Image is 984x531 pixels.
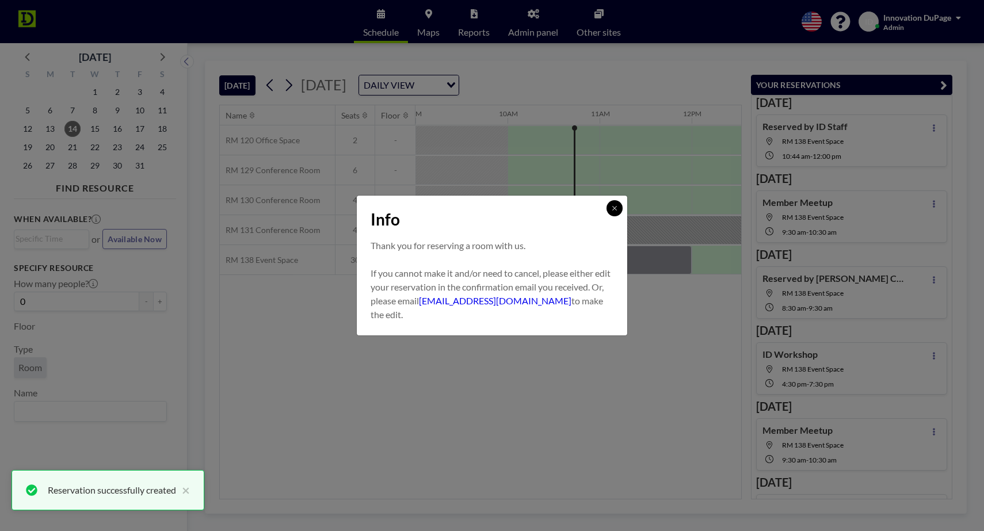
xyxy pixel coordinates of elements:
a: [EMAIL_ADDRESS][DOMAIN_NAME] [419,295,571,306]
button: close [176,483,190,497]
p: Thank you for reserving a room with us. [371,239,613,253]
div: Reservation successfully created [48,483,176,497]
span: Info [371,209,400,230]
p: If you cannot make it and/or need to cancel, please either edit your reservation in the confirmat... [371,266,613,322]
